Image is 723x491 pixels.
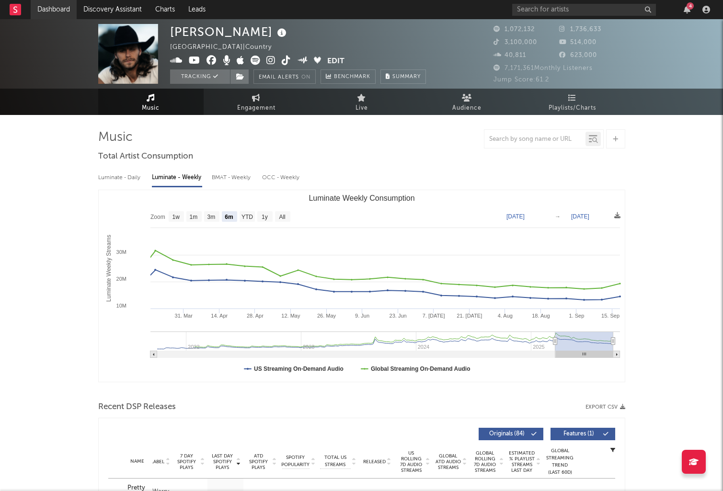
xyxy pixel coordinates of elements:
text: Luminate Weekly Consumption [309,194,414,202]
span: Recent DSP Releases [98,401,176,413]
a: Audience [414,89,520,115]
em: On [301,75,310,80]
text: 18. Aug [532,313,550,319]
text: Global Streaming On-Demand Audio [370,365,470,372]
input: Search for artists [512,4,656,16]
span: Music [142,103,160,114]
text: 7. [DATE] [422,313,445,319]
span: 1,072,132 [493,26,535,33]
text: 1y [262,214,268,220]
svg: Luminate Weekly Consumption [99,190,625,382]
button: Features(1) [551,428,615,440]
a: Music [98,89,204,115]
button: Edit [327,56,344,68]
input: Search by song name or URL [484,136,585,143]
text: 6m [225,214,233,220]
text: 12. May [281,313,300,319]
span: Released [363,459,386,465]
a: Live [309,89,414,115]
span: Audience [452,103,482,114]
button: Tracking [170,69,230,84]
div: Name [127,458,148,465]
text: 10M [116,303,126,308]
a: Playlists/Charts [520,89,625,115]
span: Originals ( 84 ) [485,431,529,437]
text: 1w [172,214,180,220]
span: Estimated % Playlist Streams Last Day [509,450,535,473]
button: Export CSV [585,404,625,410]
span: Global ATD Audio Streams [435,453,461,470]
span: US Rolling 7D Audio Streams [398,450,425,473]
text: 14. Apr [211,313,228,319]
text: All [279,214,285,220]
span: 3,100,000 [493,39,537,46]
text: 31. Mar [174,313,193,319]
button: Originals(84) [479,428,543,440]
text: YTD [241,214,252,220]
text: 23. Jun [389,313,406,319]
span: Engagement [237,103,275,114]
span: Total US Streams [320,454,351,468]
text: 3m [207,214,215,220]
span: 7 Day Spotify Plays [174,453,199,470]
span: 1,736,633 [559,26,601,33]
button: 4 [684,6,690,13]
text: → [555,213,561,220]
span: Jump Score: 61.2 [493,77,549,83]
div: 4 [687,2,694,10]
text: US Streaming On-Demand Audio [254,365,344,372]
text: 1m [189,214,197,220]
text: 20M [116,276,126,282]
span: Last Day Spotify Plays [210,453,235,470]
span: Global Rolling 7D Audio Streams [472,450,498,473]
span: 7,171,361 Monthly Listeners [493,65,593,71]
span: Benchmark [334,71,370,83]
div: [PERSON_NAME] [170,24,289,40]
div: Luminate - Daily [98,170,142,186]
span: Summary [392,74,421,80]
span: Playlists/Charts [549,103,596,114]
span: 623,000 [559,52,597,58]
text: 30M [116,249,126,255]
text: 15. Sep [601,313,620,319]
text: 1. Sep [569,313,584,319]
text: 28. Apr [246,313,263,319]
text: [DATE] [506,213,525,220]
div: Luminate - Weekly [152,170,202,186]
span: ATD Spotify Plays [246,453,271,470]
text: Zoom [150,214,165,220]
text: 4. Aug [497,313,512,319]
span: Label [151,459,164,465]
div: BMAT - Weekly [212,170,252,186]
a: Engagement [204,89,309,115]
text: 26. May [317,313,336,319]
text: Luminate Weekly Streams [105,235,112,302]
text: [DATE] [571,213,589,220]
div: Global Streaming Trend (Last 60D) [546,447,574,476]
button: Summary [380,69,426,84]
div: [GEOGRAPHIC_DATA] | Country [170,42,283,53]
span: Live [356,103,368,114]
a: Benchmark [321,69,376,84]
div: OCC - Weekly [262,170,300,186]
span: Spotify Popularity [281,454,310,468]
span: Features ( 1 ) [557,431,601,437]
span: Total Artist Consumption [98,151,193,162]
text: 9. Jun [355,313,369,319]
button: Email AlertsOn [253,69,316,84]
span: 514,000 [559,39,597,46]
span: 40,811 [493,52,526,58]
text: 21. [DATE] [457,313,482,319]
